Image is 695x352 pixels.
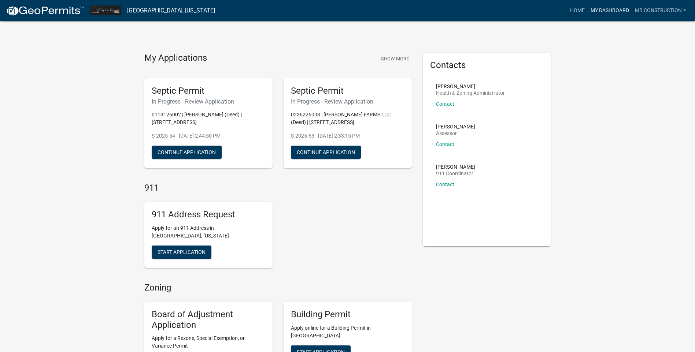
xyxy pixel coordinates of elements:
[144,282,412,293] h4: Zoning
[144,53,207,64] h4: My Applications
[291,309,404,320] h5: Building Permit
[567,4,588,18] a: Home
[152,246,211,259] button: Start Application
[291,111,404,126] p: 0236226003 | [PERSON_NAME] FARMS LLC (Deed) | [STREET_ADDRESS]
[632,4,689,18] a: MB Construction
[152,334,265,350] p: Apply for a Rezone, Special Exemption, or Variance Permit
[436,101,454,107] a: Contact
[127,4,215,17] a: [GEOGRAPHIC_DATA], [US_STATE]
[158,249,206,255] span: Start Application
[291,146,361,159] button: Continue Application
[436,171,475,176] p: 911 Coordinator
[152,132,265,140] p: S-2025-54 - [DATE] 2:44:50 PM
[436,181,454,187] a: Contact
[152,209,265,220] h5: 911 Address Request
[378,53,412,65] button: Show More
[291,86,404,96] h5: Septic Permit
[152,86,265,96] h5: Septic Permit
[152,309,265,330] h5: Board of Adjustment Application
[152,224,265,240] p: Apply for an 911 Address in [GEOGRAPHIC_DATA], [US_STATE]
[144,183,412,193] h4: 911
[436,141,454,147] a: Contact
[436,164,475,169] p: [PERSON_NAME]
[430,60,544,71] h5: Contacts
[436,90,505,96] p: Health & Zoning Administrator
[436,84,505,89] p: [PERSON_NAME]
[588,4,632,18] a: My Dashboard
[436,131,475,136] p: Assessor
[152,98,265,105] h6: In Progress - Review Application
[152,146,222,159] button: Continue Application
[152,111,265,126] p: 0113126002 | [PERSON_NAME] (Deed) | [STREET_ADDRESS]
[90,5,121,15] img: Clayton County, Iowa
[436,124,475,129] p: [PERSON_NAME]
[291,324,404,340] p: Apply online for a Building Permit in [GEOGRAPHIC_DATA]
[291,98,404,105] h6: In Progress - Review Application
[291,132,404,140] p: S-2025-53 - [DATE] 2:33:15 PM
